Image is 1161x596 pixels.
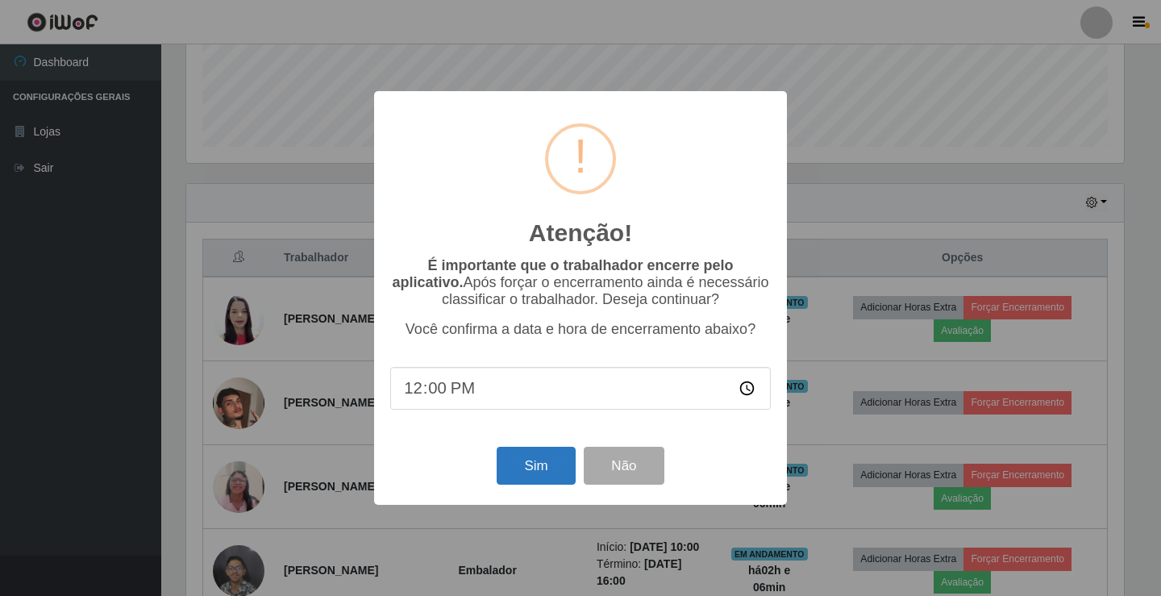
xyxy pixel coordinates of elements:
[497,447,575,485] button: Sim
[392,257,733,290] b: É importante que o trabalhador encerre pelo aplicativo.
[529,219,632,248] h2: Atenção!
[390,257,771,308] p: Após forçar o encerramento ainda é necessário classificar o trabalhador. Deseja continuar?
[390,321,771,338] p: Você confirma a data e hora de encerramento abaixo?
[584,447,664,485] button: Não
